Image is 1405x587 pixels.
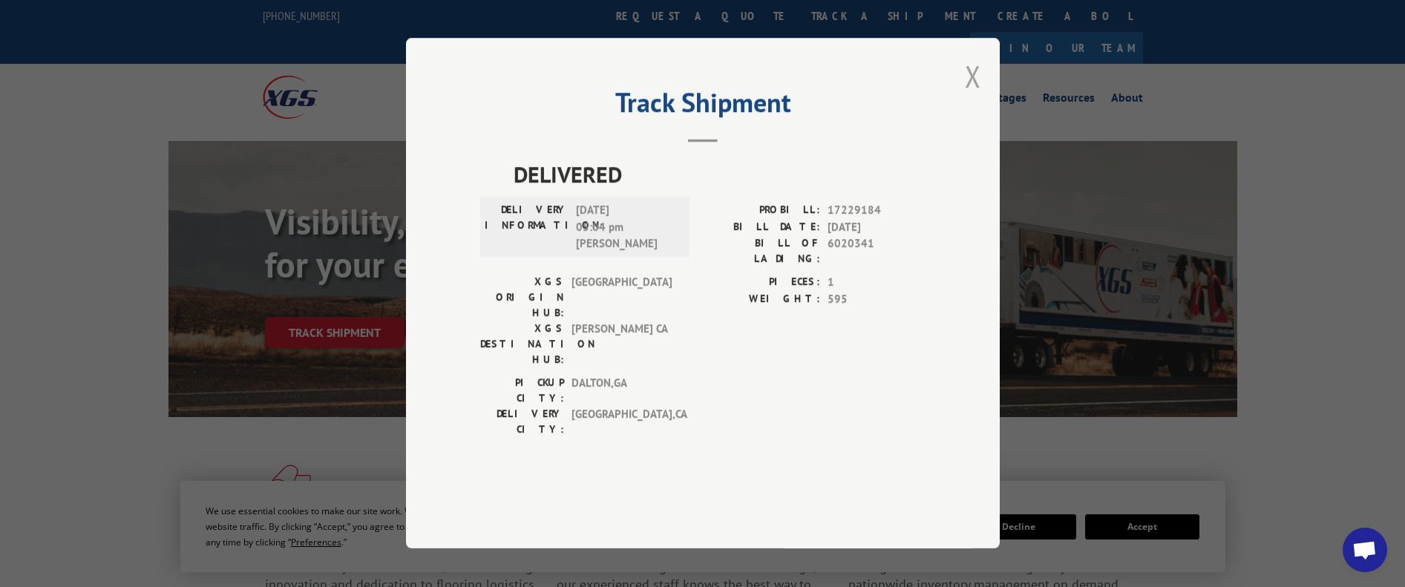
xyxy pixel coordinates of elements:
span: [PERSON_NAME] CA [572,321,672,368]
span: 1 [828,275,926,292]
span: [GEOGRAPHIC_DATA] [572,275,672,321]
label: BILL DATE: [703,219,820,236]
span: 17229184 [828,203,926,220]
label: DELIVERY INFORMATION: [485,203,569,253]
div: Open chat [1343,528,1387,572]
label: PIECES: [703,275,820,292]
label: DELIVERY CITY: [480,407,564,438]
span: DALTON , GA [572,376,672,407]
label: PICKUP CITY: [480,376,564,407]
label: PROBILL: [703,203,820,220]
h2: Track Shipment [480,92,926,120]
button: Close modal [965,56,981,96]
label: WEIGHT: [703,291,820,308]
span: 595 [828,291,926,308]
span: DELIVERED [514,158,926,191]
span: [GEOGRAPHIC_DATA] , CA [572,407,672,438]
label: BILL OF LADING: [703,236,820,267]
span: [DATE] [828,219,926,236]
label: XGS DESTINATION HUB: [480,321,564,368]
label: XGS ORIGIN HUB: [480,275,564,321]
span: [DATE] 05:04 pm [PERSON_NAME] [576,203,676,253]
span: 6020341 [828,236,926,267]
